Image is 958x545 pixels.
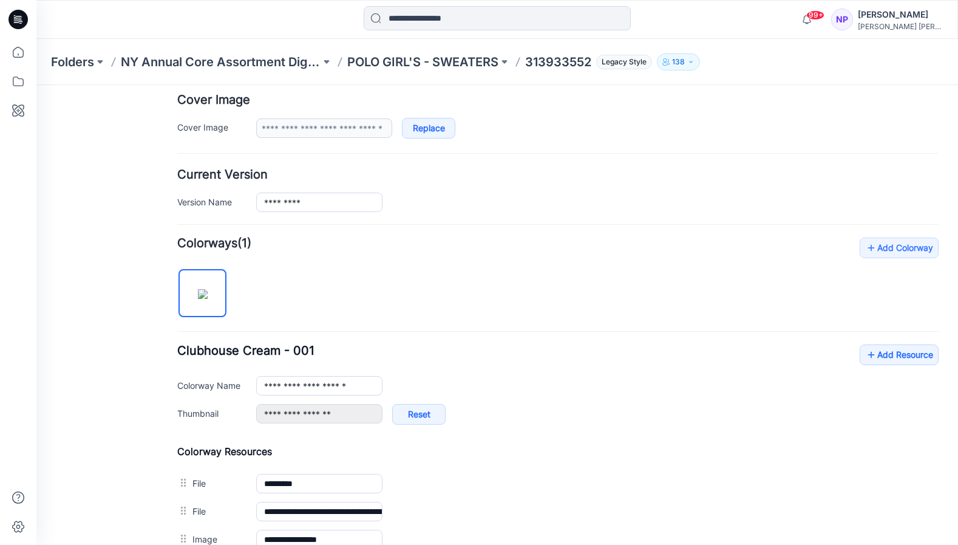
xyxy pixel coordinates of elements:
h4: Colorway Resources [141,360,902,372]
span: (1) [201,151,215,165]
div: NP [831,9,853,30]
label: Image [156,447,208,461]
a: NY Annual Core Assortment Digital Lib [121,53,321,70]
strong: Colorways [141,151,201,165]
p: 138 [672,55,685,69]
label: Colorway Name [141,293,208,307]
span: Legacy Style [596,55,652,69]
span: 99+ [806,10,824,20]
a: Reset [356,319,409,340]
img: eyJhbGciOiJIUzI1NiIsImtpZCI6IjAiLCJzbHQiOiJzZXMiLCJ0eXAiOiJKV1QifQ.eyJkYXRhIjp7InR5cGUiOiJzdG9yYW... [161,204,171,214]
a: POLO GIRL'S - SWEATERS [347,53,498,70]
a: Add Resource [823,259,902,280]
a: Folders [51,53,94,70]
button: Legacy Style [591,53,652,70]
a: Add Colorway [823,153,902,173]
p: 313933552 [525,53,591,70]
iframe: edit-style [36,85,958,545]
div: [PERSON_NAME] [PERSON_NAME] [858,22,943,31]
button: 138 [657,53,700,70]
label: File [156,391,208,405]
div: [PERSON_NAME] [858,7,943,22]
label: Version Name [141,110,208,123]
label: File [156,419,208,433]
label: Thumbnail [141,321,208,335]
span: Clubhouse Cream - 001 [141,258,278,273]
